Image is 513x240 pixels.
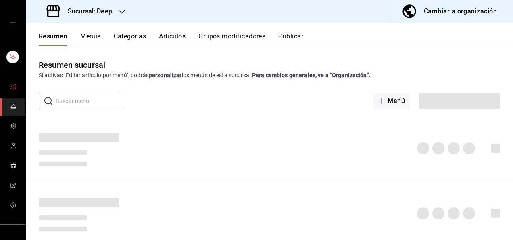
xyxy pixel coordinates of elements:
[10,21,16,27] button: open drawer
[39,59,105,71] div: Resumen sucursal
[149,72,182,78] strong: personalizar
[114,32,146,46] button: Categorías
[39,32,513,46] div: navigation tabs
[39,32,67,46] button: Resumen
[56,93,123,109] input: Buscar menú
[373,93,410,109] button: Menú
[252,72,370,78] strong: Para cambios generales, ve a “Organización”.
[80,32,100,46] button: Menús
[159,32,186,46] button: Artículos
[424,6,497,17] div: Cambiar a organización
[39,71,500,80] div: Si activas ‘Editar artículo por menú’, podrás los menús de esta sucursal.
[278,32,303,46] button: Publicar
[198,32,265,46] button: Grupos modificadores
[61,6,112,16] h3: Sucursal: Deep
